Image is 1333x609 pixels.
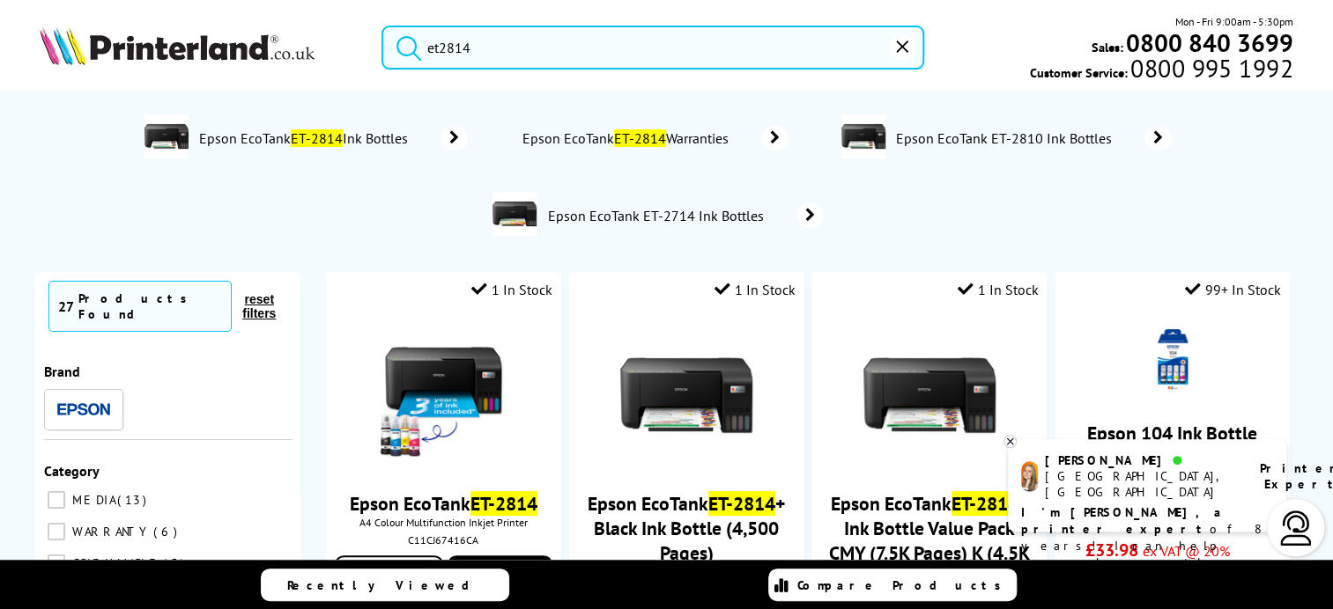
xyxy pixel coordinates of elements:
a: Epson EcoTank ET-2810 Ink Bottles [894,114,1172,162]
div: Products Found [78,290,222,322]
span: 0800 995 1992 [1128,60,1292,77]
img: Epson-ET-2810-Front-Main-Small.jpg [620,329,752,461]
span: Sales: [1092,39,1123,55]
span: Epson EcoTank ET-2714 Ink Bottles [545,207,770,224]
img: Epson-C13T00P640-Front-Small.gif [1142,329,1203,391]
a: Epson EcoTank ET-2714 Ink Bottles [545,192,823,239]
img: C11CJ67401-departmentpage.jpg [841,114,885,158]
mark: ET-2814 [470,491,537,516]
a: Recently Viewed [261,569,509,601]
b: 0800 840 3699 [1126,26,1293,59]
div: 1 In Stock [471,281,552,298]
div: 1 In Stock [957,281,1038,298]
img: Printerland Logo [40,26,315,65]
a: Epson EcoTankET-2814Warranties [521,126,789,150]
img: C11CJ67401-departmentpage.jpg [144,114,189,158]
span: Compare Products [797,577,1011,593]
a: Printerland Logo [40,26,359,69]
span: Mon - Fri 9:00am - 5:30pm [1175,13,1293,30]
span: Customer Service: [1030,60,1292,81]
div: [PERSON_NAME] [1045,452,1238,468]
span: 13 [117,492,151,508]
span: MEDIA [68,492,115,508]
a: View Product [448,555,552,590]
span: Epson EcoTank ET-2810 Ink Bottles [894,129,1119,147]
span: WARRANTY [68,524,152,539]
span: CONSUMABLE [68,555,161,571]
mark: ET-2814 [614,129,666,147]
a: Compare Products [768,569,1017,601]
a: Epson EcoTankET-2814Ink Bottles [197,114,468,162]
span: Epson EcoTank Warranties [521,129,736,147]
span: 6 [153,524,181,539]
input: WARRANTY 6 [48,523,65,540]
button: reset filters [232,291,287,321]
a: Epson EcoTankET-2814+ Black Ink Bottle (4,500 Pages) [588,491,785,565]
input: Search product or brand [381,26,924,70]
div: 1 In Stock [715,281,796,298]
input: MEDIA 13 [48,491,65,509]
a: Epson EcoTankET-2814 [350,491,537,516]
mark: ET-2814 [708,491,775,516]
div: [GEOGRAPHIC_DATA], [GEOGRAPHIC_DATA] [1045,468,1238,500]
span: 27 [58,297,74,315]
img: epson-et-2814-3-years-of-ink-small.jpg [377,329,509,461]
b: I'm [PERSON_NAME], a printer expert [1021,504,1226,537]
mark: ET-2814 [291,129,343,147]
mark: ET-2814 [952,491,1018,516]
span: Recently Viewed [287,577,487,593]
span: 5 [163,555,189,571]
img: amy-livechat.png [1021,461,1038,492]
a: Epson 104 Ink Bottle Value Pack CMY (7.5K Pages) K (4.5K Pages) [1085,421,1259,495]
a: View Cartridges [335,555,443,591]
div: C11CJ67416CA [339,533,548,547]
img: Epson [57,403,110,416]
span: Category [44,462,100,480]
a: 0800 840 3699 [1123,34,1293,51]
img: Epson-ET-2810-Front-Main-Small.jpg [863,329,996,461]
span: Epson EcoTank Ink Bottles [197,129,415,147]
p: of 8 years! I can help you choose the right product [1021,504,1273,588]
img: user-headset-light.svg [1278,510,1314,546]
span: Brand [44,363,80,380]
img: C11CG86405B2-conspage.jpg [492,192,537,236]
div: 99+ In Stock [1185,281,1281,298]
a: Epson EcoTankET-2814+ Ink Bottle Value Pack CMY (7.5K Pages) K (4.5K Pages) [829,491,1030,590]
input: CONSUMABLE 5 [48,554,65,572]
span: A4 Colour Multifunction Inkjet Printer [335,516,552,529]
